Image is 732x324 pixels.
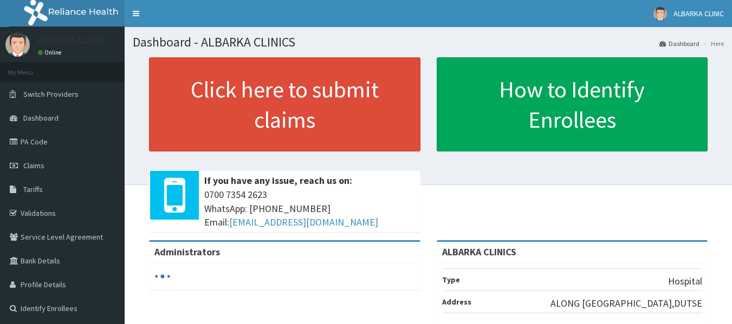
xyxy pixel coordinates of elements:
img: User Image [653,7,667,21]
span: ALBARKA CLINIC [673,9,724,18]
span: Tariffs [23,184,43,194]
a: [EMAIL_ADDRESS][DOMAIN_NAME] [229,216,378,228]
b: If you have any issue, reach us on: [204,174,352,187]
span: Claims [23,161,44,170]
strong: ALBARKA CLINICS [442,246,516,258]
a: Click here to submit claims [149,57,420,151]
span: Switch Providers [23,89,79,99]
b: Address [442,297,471,307]
img: User Image [5,32,30,57]
span: 0700 7354 2623 WhatsApp: [PHONE_NUMBER] Email: [204,188,415,229]
svg: audio-loading [154,268,171,285]
b: Type [442,275,460,285]
a: Online [38,49,64,56]
p: ALONG [GEOGRAPHIC_DATA],DUTSE [550,296,702,310]
p: ALBARKA CLINIC [38,35,106,45]
b: Administrators [154,246,220,258]
h1: Dashboard - ALBARKA CLINICS [133,35,724,49]
a: How to Identify Enrollees [437,57,708,151]
span: Dashboard [23,113,59,123]
li: Here [701,39,724,48]
a: Dashboard [659,39,699,48]
p: Hospital [668,274,702,288]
